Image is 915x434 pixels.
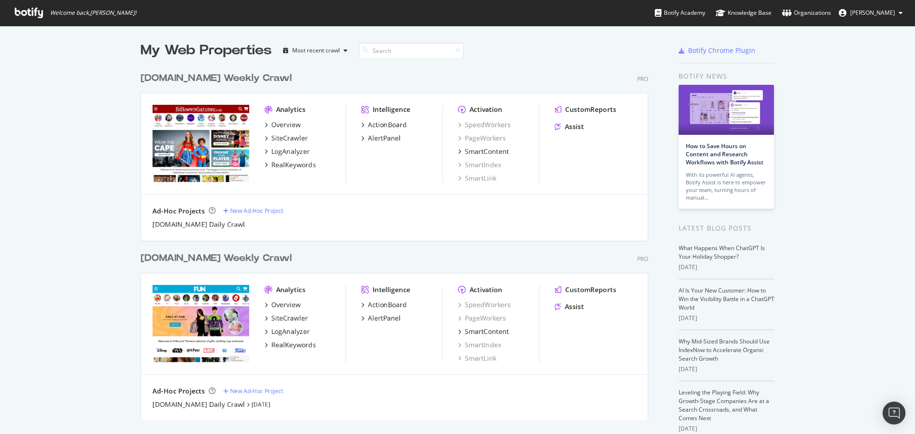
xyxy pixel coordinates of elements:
[152,206,205,216] div: Ad-Hoc Projects
[469,285,502,294] div: Activation
[361,313,401,323] a: AlertPanel
[688,46,755,55] div: Botify Chrome Plugin
[361,133,401,143] a: AlertPanel
[555,285,616,294] a: CustomReports
[679,71,774,81] div: Botify news
[361,120,407,130] a: ActionBoard
[141,71,295,85] a: [DOMAIN_NAME] Weekly Crawl
[555,302,584,312] a: Assist
[264,147,310,156] a: LogAnalyzer
[264,120,301,130] a: Overview
[141,41,272,60] div: My Web Properties
[264,327,310,336] a: LogAnalyzer
[458,327,509,336] a: SmartContent
[565,302,584,312] div: Assist
[271,160,316,170] div: RealKeywords
[458,340,501,350] a: SmartIndex
[276,285,305,294] div: Analytics
[831,5,910,20] button: [PERSON_NAME]
[264,300,301,310] a: Overview
[264,313,308,323] a: SiteCrawler
[359,42,464,59] input: Search
[368,120,407,130] div: ActionBoard
[565,285,616,294] div: CustomReports
[458,160,501,170] a: SmartIndex
[373,285,410,294] div: Intelligence
[230,387,283,395] div: New Ad-Hoc Project
[141,252,292,265] div: [DOMAIN_NAME] Weekly Crawl
[152,220,245,229] a: [DOMAIN_NAME] Daily Crawl
[50,9,136,17] span: Welcome back, [PERSON_NAME] !
[152,285,249,362] img: www.fun.com
[230,207,283,215] div: New Ad-Hoc Project
[458,120,511,130] a: SpeedWorkers
[264,160,316,170] a: RealKeywords
[141,60,656,420] div: grid
[850,9,895,17] span: Kassy Juarez
[361,300,407,310] a: ActionBoard
[679,85,774,135] img: How to Save Hours on Content and Research Workflows with Botify Assist
[223,207,283,215] a: New Ad-Hoc Project
[679,388,769,422] a: Leveling the Playing Field: Why Growth-Stage Companies Are at a Search Crossroads, and What Comes...
[883,402,905,424] div: Open Intercom Messenger
[271,120,301,130] div: Overview
[679,223,774,233] div: Latest Blog Posts
[458,313,506,323] a: PageWorkers
[152,105,249,182] img: www.halloweencostumes.com
[686,171,767,202] div: With its powerful AI agents, Botify Assist is here to empower your team, turning hours of manual…
[686,142,763,166] a: How to Save Hours on Content and Research Workflows with Botify Assist
[637,255,648,263] div: Pro
[679,337,770,363] a: Why Mid-Sized Brands Should Use IndexNow to Accelerate Organic Search Growth
[152,400,245,409] a: [DOMAIN_NAME] Daily Crawl
[271,340,316,350] div: RealKeywords
[565,105,616,114] div: CustomReports
[292,48,340,53] div: Most recent crawl
[458,173,497,183] a: SmartLink
[276,105,305,114] div: Analytics
[279,43,351,58] button: Most recent crawl
[373,105,410,114] div: Intelligence
[368,133,401,143] div: AlertPanel
[271,300,301,310] div: Overview
[252,400,270,408] a: [DATE]
[679,286,774,312] a: AI Is Your New Customer: How to Win the Visibility Battle in a ChatGPT World
[141,71,292,85] div: [DOMAIN_NAME] Weekly Crawl
[465,147,509,156] div: SmartContent
[264,340,316,350] a: RealKeywords
[565,122,584,131] div: Assist
[465,327,509,336] div: SmartContent
[679,263,774,272] div: [DATE]
[271,327,310,336] div: LogAnalyzer
[679,365,774,373] div: [DATE]
[264,133,308,143] a: SiteCrawler
[679,46,755,55] a: Botify Chrome Plugin
[141,252,295,265] a: [DOMAIN_NAME] Weekly Crawl
[469,105,502,114] div: Activation
[271,313,308,323] div: SiteCrawler
[679,314,774,323] div: [DATE]
[368,300,407,310] div: ActionBoard
[368,313,401,323] div: AlertPanel
[637,75,648,83] div: Pro
[223,387,283,395] a: New Ad-Hoc Project
[458,353,497,363] a: SmartLink
[458,133,506,143] a: PageWorkers
[152,386,205,396] div: Ad-Hoc Projects
[458,300,511,310] a: SpeedWorkers
[716,8,772,18] div: Knowledge Base
[271,133,308,143] div: SiteCrawler
[458,147,509,156] a: SmartContent
[679,424,774,433] div: [DATE]
[782,8,831,18] div: Organizations
[555,122,584,131] a: Assist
